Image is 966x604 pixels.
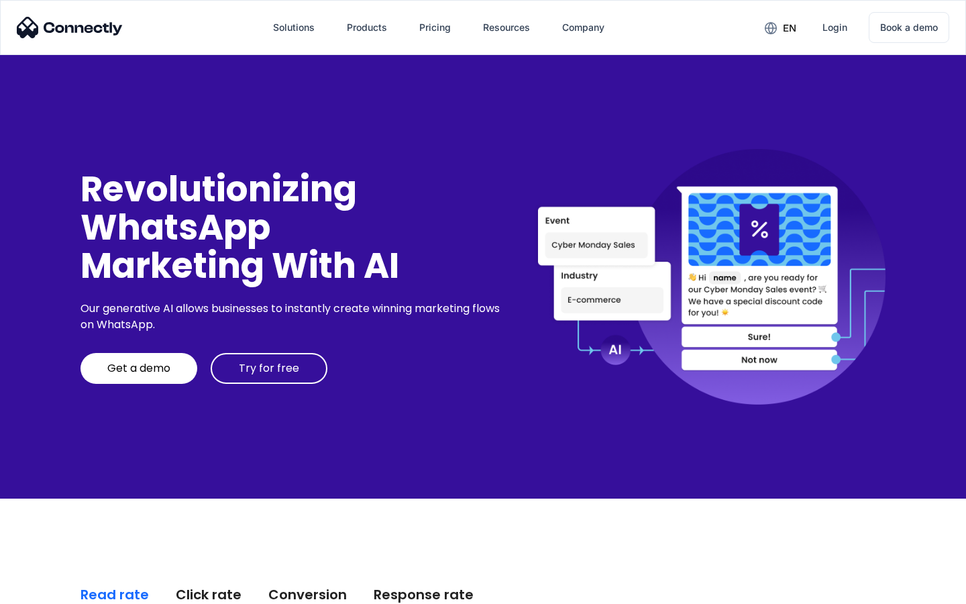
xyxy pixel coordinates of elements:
img: Connectly Logo [17,17,123,38]
a: Pricing [409,11,462,44]
div: Login [822,18,847,37]
div: Our generative AI allows businesses to instantly create winning marketing flows on WhatsApp. [80,301,504,333]
div: Get a demo [107,362,170,375]
div: Try for free [239,362,299,375]
div: Products [347,18,387,37]
div: Revolutionizing WhatsApp Marketing With AI [80,170,504,285]
div: en [783,19,796,38]
a: Login [812,11,858,44]
div: Solutions [273,18,315,37]
div: Resources [483,18,530,37]
a: Try for free [211,353,327,384]
div: Company [562,18,604,37]
div: Pricing [419,18,451,37]
a: Get a demo [80,353,197,384]
div: Click rate [176,585,241,604]
div: Conversion [268,585,347,604]
a: Book a demo [869,12,949,43]
div: Read rate [80,585,149,604]
div: Response rate [374,585,474,604]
